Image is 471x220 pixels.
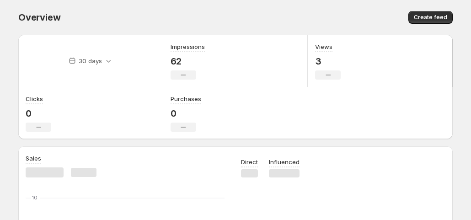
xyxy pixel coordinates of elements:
h3: Impressions [171,42,205,51]
p: Influenced [269,157,300,166]
h3: Clicks [26,94,43,103]
text: 10 [32,194,37,201]
p: Direct [241,157,258,166]
p: 3 [315,56,341,67]
span: Create feed [414,14,447,21]
p: 0 [171,108,201,119]
p: 30 days [79,56,102,65]
span: Overview [18,12,60,23]
h3: Sales [26,154,41,163]
button: Create feed [408,11,453,24]
p: 0 [26,108,51,119]
h3: Views [315,42,332,51]
h3: Purchases [171,94,201,103]
p: 62 [171,56,205,67]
